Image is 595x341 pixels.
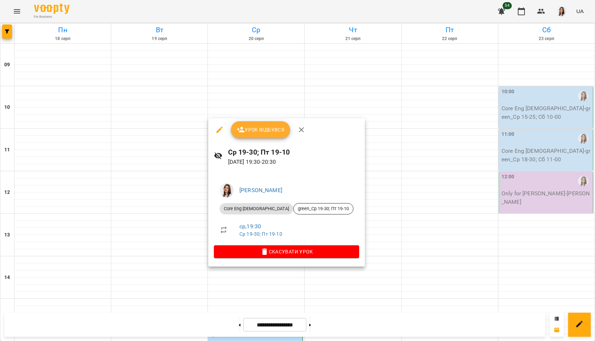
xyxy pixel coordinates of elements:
span: Core Eng [DEMOGRAPHIC_DATA] [220,206,293,212]
div: green_Ср 19-30; Пт 19-10 [293,203,353,214]
a: [PERSON_NAME] [239,187,282,194]
img: 254062d7435ce010e47df81fbdad6a99.jpg [220,183,234,197]
span: Урок відбувся [237,125,285,134]
h6: Ср 19-30; Пт 19-10 [228,147,359,158]
span: green_Ср 19-30; Пт 19-10 [294,206,353,212]
button: Урок відбувся [231,121,290,138]
p: [DATE] 19:30 - 20:30 [228,158,359,166]
span: Скасувати Урок [220,247,353,256]
button: Скасувати Урок [214,245,359,258]
a: Ср 19-30; Пт 19-10 [239,231,282,237]
a: ср , 19:30 [239,223,261,230]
